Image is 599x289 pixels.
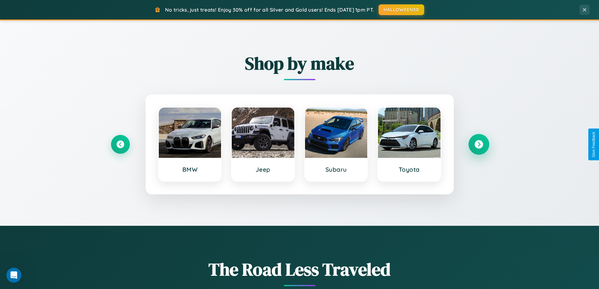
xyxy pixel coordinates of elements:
div: Give Feedback [591,132,596,157]
button: HALLOWEEN30 [379,4,424,15]
h3: BMW [165,166,215,173]
h3: Toyota [384,166,434,173]
h3: Jeep [238,166,288,173]
span: No tricks, just treats! Enjoy 30% off for all Silver and Gold users! Ends [DATE] 1pm PT. [165,7,374,13]
h1: The Road Less Traveled [111,257,488,281]
h2: Shop by make [111,51,488,75]
iframe: Intercom live chat [6,268,21,283]
h3: Subaru [311,166,361,173]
